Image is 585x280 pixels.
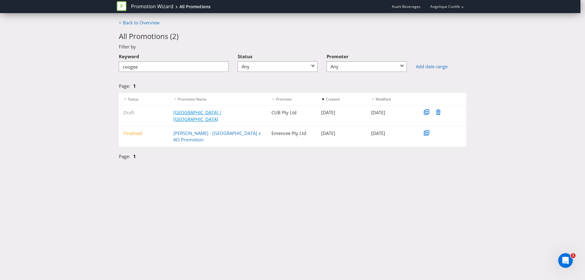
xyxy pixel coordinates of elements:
a: Promotion Wizard [131,3,173,10]
span: 2 [172,31,176,41]
span: ▼ [371,97,375,102]
div: CUB Pty Ltd [267,109,317,116]
div: [DATE] [317,130,367,136]
a: [PERSON_NAME] - [GEOGRAPHIC_DATA] x AO Promotion [173,130,261,143]
a: 1 [133,83,136,89]
span: Asahi Beverages [392,4,420,9]
span: Modified [376,97,391,102]
span: Status [128,97,139,102]
div: Emencee Pty Ltd [267,130,317,136]
div: All Promotions [179,4,211,10]
span: ▼ [321,97,325,102]
span: ) [176,31,179,41]
a: [GEOGRAPHIC_DATA] | [GEOGRAPHIC_DATA] [173,109,222,122]
span: Promoter [276,97,292,102]
span: Status [238,53,252,59]
span: All Promotions ( [119,31,172,41]
div: [DATE] [367,130,417,136]
a: 1 [133,153,136,159]
input: Filter promotions... [119,61,229,72]
div: Draft [119,109,169,116]
div: Filter by [114,44,471,50]
span: Page: [119,153,130,159]
span: ▼ [173,97,177,102]
a: Angelique Conlife [424,4,460,9]
span: 1 [571,253,576,258]
span: ▼ [271,97,275,102]
span: Page: [119,83,130,89]
a: Add date range [416,63,466,70]
label: Keyword [119,50,139,60]
div: [DATE] [317,109,367,116]
span: Promoter [327,53,349,59]
span: ▼ [123,97,127,102]
span: Created [326,97,339,102]
div: [DATE] [367,109,417,116]
span: Promotion Name [178,97,207,102]
iframe: Intercom live chat [558,253,573,268]
div: Finalised [119,130,169,136]
a: < Back to Overview [119,19,160,26]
